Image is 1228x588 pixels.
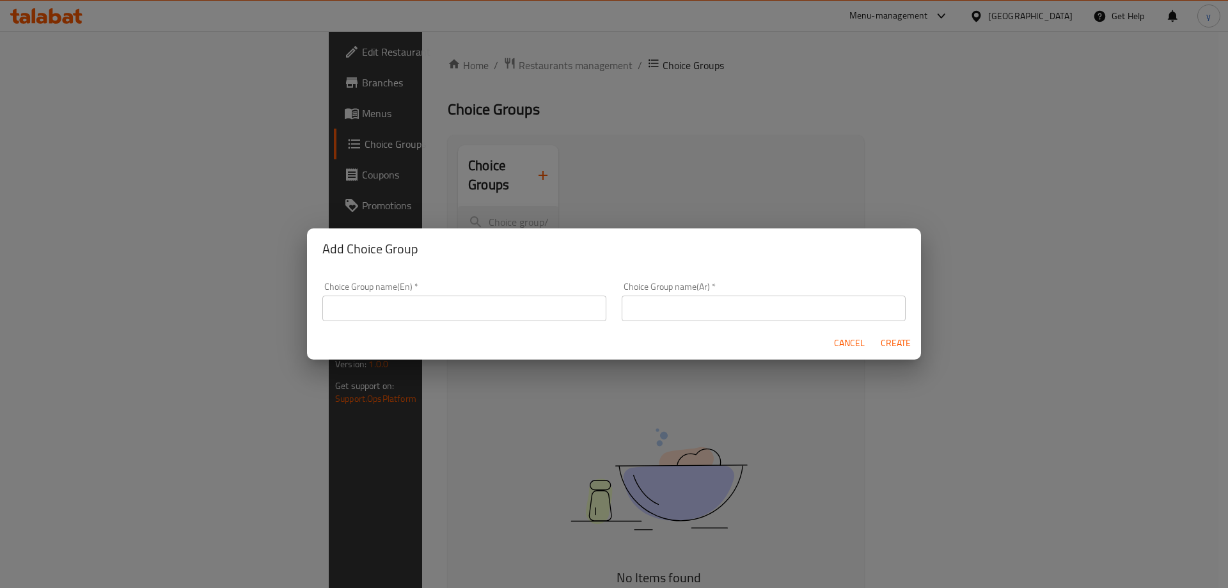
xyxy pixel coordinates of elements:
[834,335,865,351] span: Cancel
[829,331,870,355] button: Cancel
[622,296,906,321] input: Please enter Choice Group name(ar)
[322,239,906,259] h2: Add Choice Group
[322,296,606,321] input: Please enter Choice Group name(en)
[875,331,916,355] button: Create
[880,335,911,351] span: Create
